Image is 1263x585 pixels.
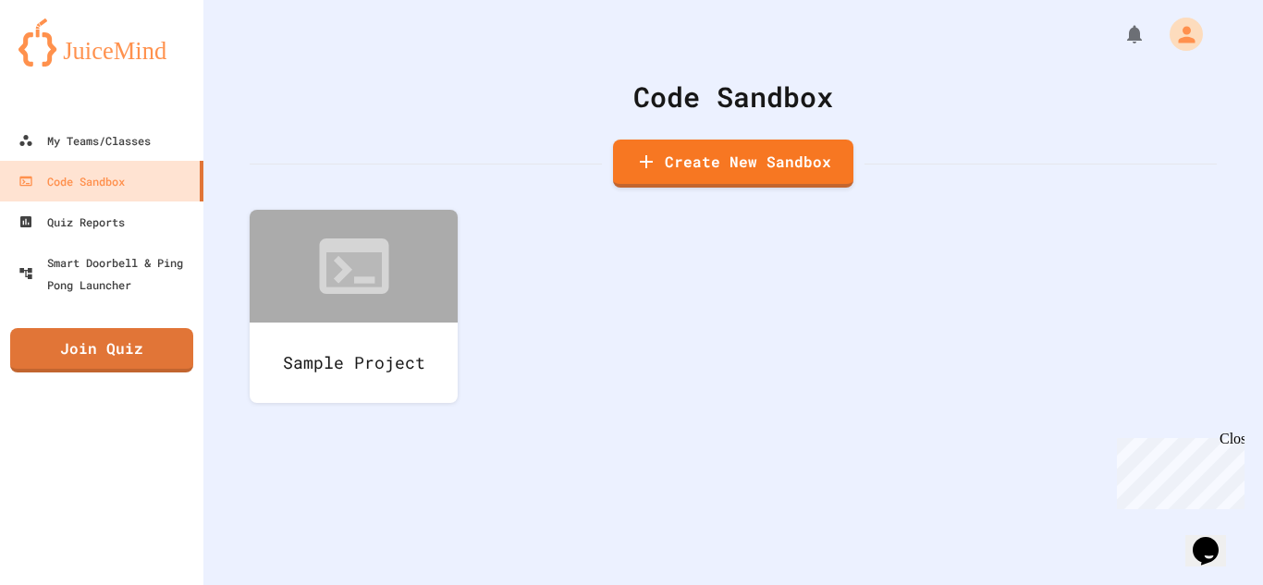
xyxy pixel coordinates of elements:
[18,170,125,192] div: Code Sandbox
[18,18,185,67] img: logo-orange.svg
[10,328,193,372] a: Join Quiz
[613,140,853,188] a: Create New Sandbox
[18,129,151,152] div: My Teams/Classes
[7,7,128,117] div: Chat with us now!Close
[250,210,458,403] a: Sample Project
[250,76,1217,117] div: Code Sandbox
[18,211,125,233] div: Quiz Reports
[250,323,458,403] div: Sample Project
[1185,511,1245,567] iframe: chat widget
[1110,431,1245,509] iframe: chat widget
[1150,13,1208,55] div: My Account
[18,251,196,296] div: Smart Doorbell & Ping Pong Launcher
[1089,18,1150,50] div: My Notifications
